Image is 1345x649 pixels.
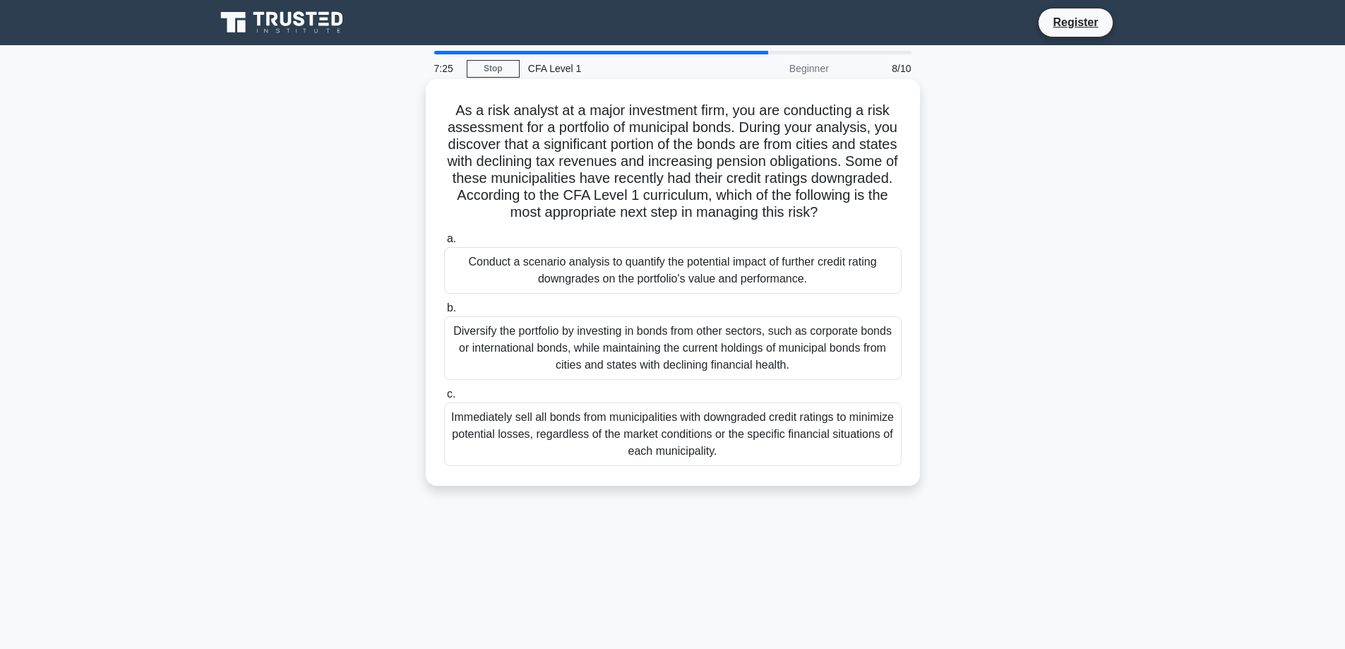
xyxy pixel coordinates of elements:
[467,60,520,78] a: Stop
[447,302,456,314] span: b.
[444,316,902,380] div: Diversify the portfolio by investing in bonds from other sectors, such as corporate bonds or inte...
[1044,13,1106,31] a: Register
[444,403,902,466] div: Immediately sell all bonds from municipalities with downgraded credit ratings to minimize potenti...
[714,54,837,83] div: Beginner
[447,388,455,400] span: c.
[444,247,902,294] div: Conduct a scenario analysis to quantify the potential impact of further credit rating downgrades ...
[520,54,714,83] div: CFA Level 1
[426,54,467,83] div: 7:25
[447,232,456,244] span: a.
[837,54,920,83] div: 8/10
[443,102,903,222] h5: As a risk analyst at a major investment firm, you are conducting a risk assessment for a portfoli...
